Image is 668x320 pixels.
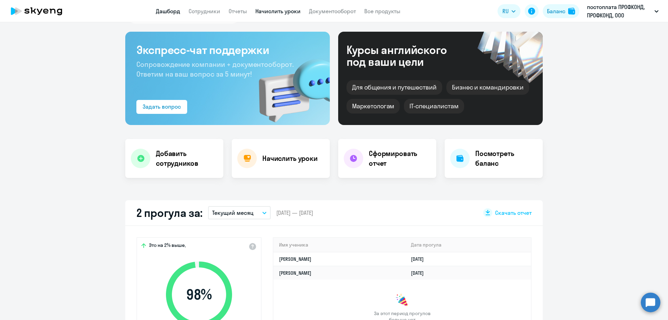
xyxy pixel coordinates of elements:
[279,256,311,262] a: [PERSON_NAME]
[255,8,301,15] a: Начислить уроки
[309,8,356,15] a: Документооборот
[276,209,313,217] span: [DATE] — [DATE]
[136,60,294,78] span: Сопровождение компании + документооборот. Ответим на ваш вопрос за 5 минут!
[136,43,319,57] h3: Экспресс-чат поддержки
[404,99,464,114] div: IT-специалистам
[475,149,537,168] h4: Посмотреть баланс
[136,206,202,220] h2: 2 прогула за:
[568,8,575,15] img: balance
[369,149,431,168] h4: Сформировать отчет
[156,149,218,168] h4: Добавить сотрудников
[405,238,531,252] th: Дата прогула
[249,47,330,125] img: bg-img
[543,4,579,18] button: Балансbalance
[262,154,318,163] h4: Начислить уроки
[446,80,529,95] div: Бизнес и командировки
[364,8,400,15] a: Все продукты
[547,7,565,15] div: Баланс
[159,286,239,303] span: 98 %
[347,99,400,114] div: Маркетологам
[587,3,652,19] p: постоплата ПРОФКОНД, ПРОФКОНД, ООО
[498,4,520,18] button: RU
[411,270,429,276] a: [DATE]
[229,8,247,15] a: Отчеты
[411,256,429,262] a: [DATE]
[212,209,254,217] p: Текущий месяц
[347,80,442,95] div: Для общения и путешествий
[279,270,311,276] a: [PERSON_NAME]
[136,100,187,114] button: Задать вопрос
[395,294,409,307] img: congrats
[347,44,466,68] div: Курсы английского под ваши цели
[273,238,405,252] th: Имя ученика
[495,209,532,217] span: Скачать отчет
[143,102,181,111] div: Задать вопрос
[189,8,220,15] a: Сотрудники
[208,206,271,219] button: Текущий месяц
[149,242,186,250] span: Это на 2% выше,
[583,3,662,19] button: постоплата ПРОФКОНД, ПРОФКОНД, ООО
[502,7,509,15] span: RU
[156,8,180,15] a: Дашборд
